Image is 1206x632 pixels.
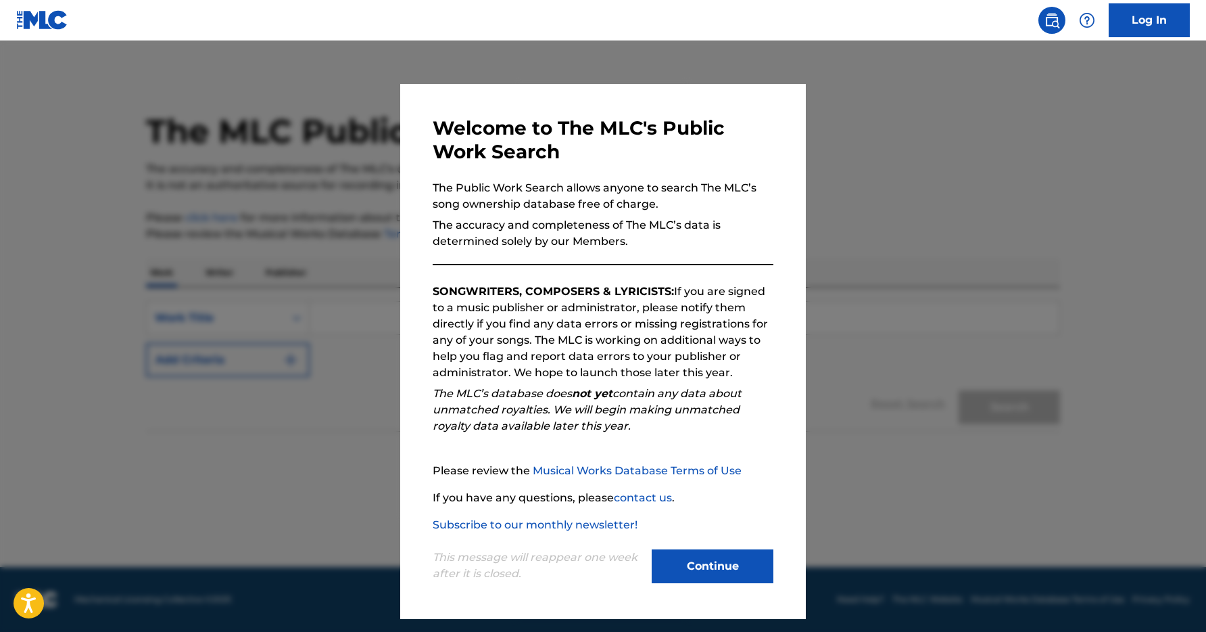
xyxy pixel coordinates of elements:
[1109,3,1190,37] a: Log In
[1138,567,1206,632] iframe: Chat Widget
[433,116,773,164] h3: Welcome to The MLC's Public Work Search
[433,549,644,582] p: This message will reappear one week after it is closed.
[614,491,672,504] a: contact us
[533,464,742,477] a: Musical Works Database Terms of Use
[652,549,773,583] button: Continue
[1044,12,1060,28] img: search
[433,180,773,212] p: The Public Work Search allows anyone to search The MLC’s song ownership database free of charge.
[1038,7,1065,34] a: Public Search
[433,284,773,381] p: If you are signed to a music publisher or administrator, please notify them directly if you find ...
[16,10,68,30] img: MLC Logo
[572,387,612,400] strong: not yet
[433,285,674,298] strong: SONGWRITERS, COMPOSERS & LYRICISTS:
[433,463,773,479] p: Please review the
[433,518,637,531] a: Subscribe to our monthly newsletter!
[433,387,742,432] em: The MLC’s database does contain any data about unmatched royalties. We will begin making unmatche...
[1079,12,1095,28] img: help
[433,217,773,250] p: The accuracy and completeness of The MLC’s data is determined solely by our Members.
[433,490,773,506] p: If you have any questions, please .
[1074,7,1101,34] div: Help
